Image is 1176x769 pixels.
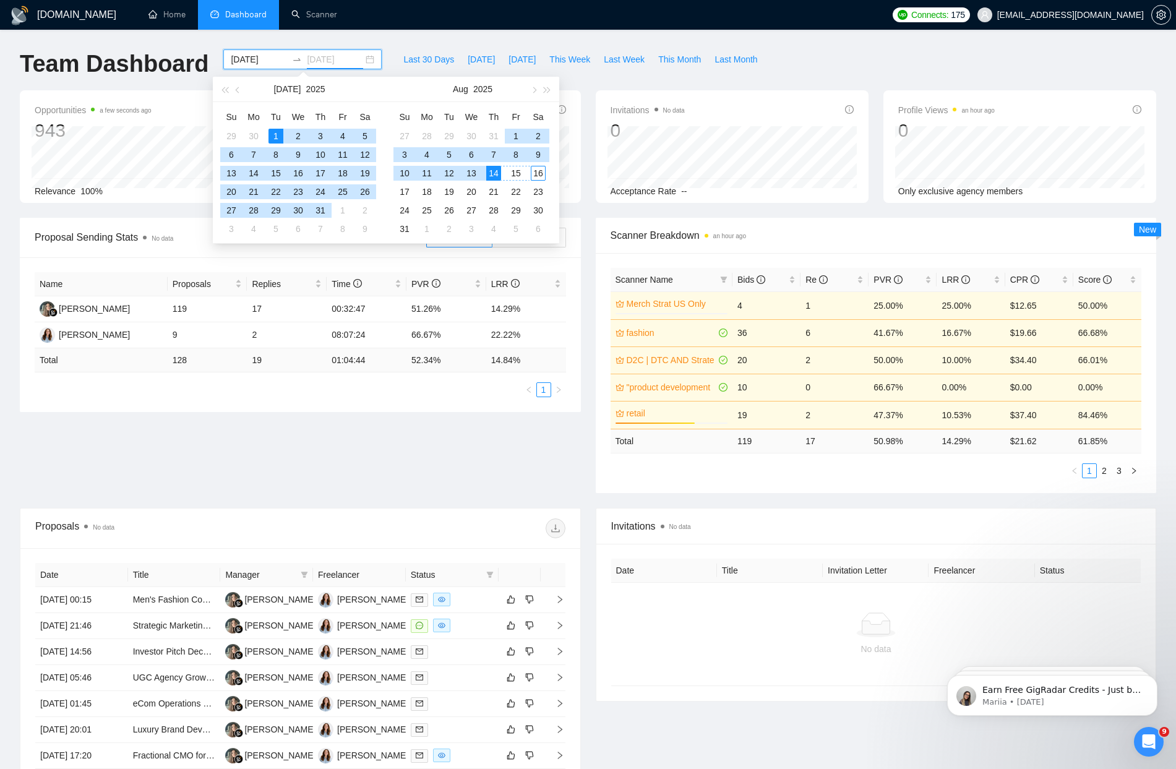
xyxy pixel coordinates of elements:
[397,49,461,69] button: Last 30 Days
[133,621,385,630] a: Strategic Marketing Partner to Architect & Guide Our DTC Launch
[354,145,376,164] td: 2025-07-12
[59,328,130,342] div: [PERSON_NAME]
[49,308,58,317] img: gigradar-bm.png
[419,166,434,181] div: 11
[419,147,434,162] div: 4
[19,26,229,67] div: message notification from Mariia, 1w ago. Earn Free GigRadar Credits - Just by Sharing Your Story...
[442,147,457,162] div: 5
[225,594,315,604] a: LK[PERSON_NAME]
[627,406,725,420] a: retail
[40,301,55,317] img: LK
[961,107,994,114] time: an hour ago
[543,49,597,69] button: This Week
[1151,5,1171,25] button: setting
[234,599,243,608] img: gigradar-bm.png
[397,129,412,144] div: 27
[715,53,757,66] span: Last Month
[246,129,261,144] div: 30
[225,724,315,734] a: LK[PERSON_NAME]
[525,724,534,734] span: dislike
[525,621,534,630] span: dislike
[268,166,283,181] div: 15
[244,645,315,658] div: [PERSON_NAME]
[397,147,412,162] div: 3
[292,54,302,64] span: to
[464,147,479,162] div: 6
[403,53,454,66] span: Last 30 Days
[527,107,549,127] th: Sa
[335,166,350,181] div: 18
[224,166,239,181] div: 13
[845,105,854,114] span: info-circle
[358,129,372,144] div: 5
[309,183,332,201] td: 2025-07-24
[287,127,309,145] td: 2025-07-02
[460,183,483,201] td: 2025-08-20
[442,129,457,144] div: 29
[225,698,315,708] a: LK[PERSON_NAME]
[483,107,505,127] th: Th
[40,303,130,313] a: LK[PERSON_NAME]
[234,729,243,737] img: gigradar-bm.png
[54,48,213,59] p: Message from Mariia, sent 1w ago
[393,107,416,127] th: Su
[509,147,523,162] div: 8
[291,129,306,144] div: 2
[287,107,309,127] th: We
[502,49,543,69] button: [DATE]
[220,183,242,201] td: 2025-07-20
[318,750,408,760] a: JM[PERSON_NAME]
[246,166,261,181] div: 14
[504,618,518,633] button: like
[464,166,479,181] div: 13
[416,700,423,707] span: mail
[318,646,408,656] a: JM[PERSON_NAME]
[1097,464,1111,478] a: 2
[507,698,515,708] span: like
[1082,463,1097,478] li: 1
[10,6,30,25] img: logo
[1112,463,1127,478] li: 3
[337,645,408,658] div: [PERSON_NAME]
[1083,464,1096,478] a: 1
[505,107,527,127] th: Fr
[898,10,908,20] img: upwork-logo.png
[273,77,301,101] button: [DATE]
[911,8,948,22] span: Connects:
[265,164,287,183] td: 2025-07-15
[224,129,239,144] div: 29
[527,164,549,183] td: 2025-08-16
[504,592,518,607] button: like
[220,127,242,145] td: 2025-06-29
[332,127,354,145] td: 2025-07-04
[220,164,242,183] td: 2025-07-13
[438,164,460,183] td: 2025-08-12
[318,748,333,763] img: JM
[234,625,243,634] img: gigradar-bm.png
[313,147,328,162] div: 10
[1112,464,1126,478] a: 3
[318,698,408,708] a: JM[PERSON_NAME]
[522,722,537,737] button: dislike
[225,644,241,659] img: LK
[225,722,241,737] img: LK
[1071,467,1078,475] span: left
[224,184,239,199] div: 20
[309,164,332,183] td: 2025-07-17
[718,270,730,289] span: filter
[35,103,152,118] span: Opportunities
[291,184,306,199] div: 23
[483,145,505,164] td: 2025-08-07
[525,595,534,604] span: dislike
[225,618,241,634] img: LK
[313,129,328,144] div: 3
[358,166,372,181] div: 19
[133,750,283,760] a: Fractional CMO for Consulting Practice
[292,54,302,64] span: swap-right
[505,127,527,145] td: 2025-08-01
[929,649,1176,736] iframe: Intercom notifications message
[525,647,534,656] span: dislike
[332,183,354,201] td: 2025-07-25
[460,127,483,145] td: 2025-07-30
[309,145,332,164] td: 2025-07-10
